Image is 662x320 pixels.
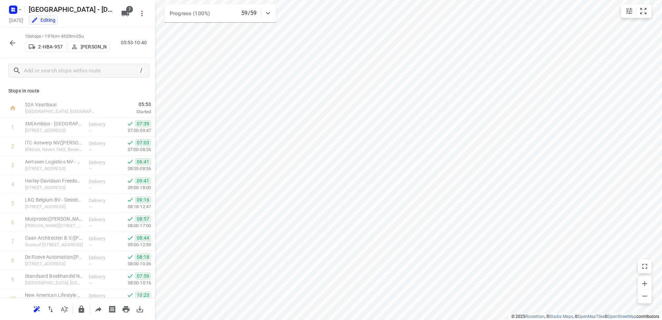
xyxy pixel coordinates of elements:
[89,140,114,147] p: Delivery
[30,305,44,312] span: Reoptimize route
[11,238,14,245] div: 7
[89,281,92,286] span: —
[164,4,276,22] div: Progress (100%)59/59
[25,273,83,279] p: Standaard Boekhandel NV(Michèle Sobek)
[89,273,114,280] p: Delivery
[26,4,116,15] h5: Antwerpen - Wednesday
[89,216,114,223] p: Delivery
[135,158,151,165] span: 06:41
[117,241,151,248] p: 09:00-12:59
[25,120,83,127] p: 3M(Ambius - [GEOGRAPHIC_DATA])
[135,292,151,299] span: 10:23
[525,314,545,319] a: Routetitan
[25,203,83,210] p: Dendermondsesteenweg 50, Destelbergen
[127,158,134,165] svg: Done
[11,257,14,264] div: 8
[89,204,92,210] span: —
[135,215,151,222] span: 08:57
[25,139,83,146] p: ITC Antwerp NV([PERSON_NAME])
[38,44,63,50] p: 2-HBA-957
[89,121,114,128] p: Delivery
[11,200,14,207] div: 5
[25,292,83,299] p: New American Lifestyle NV(Heidi Lavrijssen)
[127,292,134,299] svg: Done
[105,101,151,108] span: 05:53
[127,273,134,279] svg: Done
[89,223,92,229] span: —
[89,128,92,133] span: —
[68,41,109,52] button: [PERSON_NAME]
[135,273,151,279] span: 07:59
[117,260,151,267] p: 08:00-10:36
[135,139,151,146] span: 07:03
[89,166,92,171] span: —
[127,139,134,146] svg: Done
[25,165,83,172] p: Steentijdstraat 1286, Verrebroek
[117,279,151,286] p: 08:00-10:16
[6,16,26,24] h5: [DATE]
[241,9,257,17] p: 59/59
[57,305,71,312] span: Sort by time window
[8,87,147,95] p: Stops in route
[127,120,134,127] svg: Done
[25,146,83,153] p: Blikken, Haven 1662, Beveren
[76,34,83,39] span: 25u
[127,234,134,241] svg: Done
[127,215,134,222] svg: Done
[89,254,114,261] p: Delivery
[11,276,14,283] div: 9
[117,222,151,229] p: 08:00-17:00
[578,314,605,319] a: OpenMapTiles
[622,4,636,18] button: Map settings
[89,178,114,185] p: Delivery
[25,184,83,191] p: [STREET_ADDRESS]
[10,295,16,302] div: 10
[119,305,133,312] span: Print route
[137,67,145,74] div: /
[25,196,83,203] p: LKQ Belgium BV - Destelbergen(Kris Saegerman)
[25,279,83,286] p: Industriepark-Noord 28A, Sint-niklaas
[636,4,650,18] button: Fit zoom
[126,6,133,13] span: 7
[25,254,83,260] p: De Roeve Automation(Vicky Verschueren)
[170,10,210,17] span: Progress (100%)
[608,314,636,319] a: OpenStreetMap
[25,41,66,52] button: 2-HBA-957
[89,261,92,267] span: —
[25,260,83,267] p: Spieveldstraat 41, Lokeren
[127,254,134,260] svg: Done
[621,4,652,18] div: small contained button group
[135,234,151,241] span: 08:44
[127,177,134,184] svg: Done
[135,196,151,203] span: 09:16
[25,222,83,229] p: Jan Samijnstraat 29, Gentbrugge
[121,39,150,46] p: 05:53-10:40
[25,127,83,134] p: [STREET_ADDRESS]
[25,33,109,40] p: 10 stops • 191km • 4h29m
[117,146,151,153] p: 07:00-08:26
[117,184,151,191] p: 09:00-18:00
[89,292,114,299] p: Delivery
[549,314,573,319] a: Stadia Maps
[127,196,134,203] svg: Done
[75,34,76,39] span: •
[44,305,57,312] span: Reverse route
[25,177,83,184] p: Harley-Davidson Freedom Machines(Steven Dieussaert)
[135,120,151,127] span: 07:39
[74,302,88,316] button: Lock route
[135,177,151,184] span: 09:41
[133,305,147,312] span: Download route
[81,44,106,50] p: [PERSON_NAME]
[25,234,83,241] p: Caan Architecten B.V.(Alice Smolders)
[89,197,114,204] p: Delivery
[105,305,119,312] span: Print shipping labels
[89,235,114,242] p: Delivery
[117,127,151,134] p: 07:00-09:47
[31,17,55,24] div: You are currently in edit mode.
[118,7,132,20] button: 7
[135,7,149,20] button: More
[24,65,137,76] input: Add or search stops within route
[89,242,92,248] span: —
[11,162,14,169] div: 3
[89,147,92,152] span: —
